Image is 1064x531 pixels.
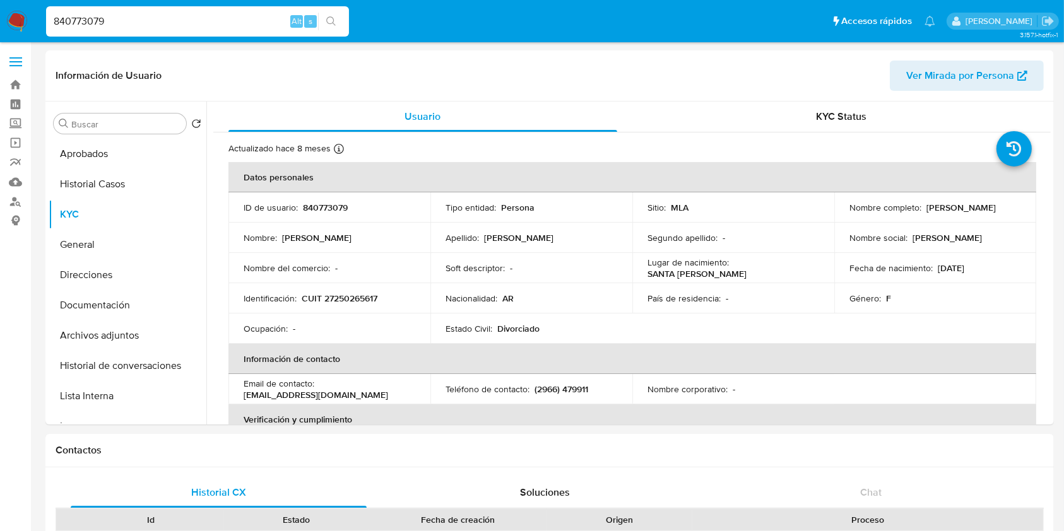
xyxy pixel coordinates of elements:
p: [PERSON_NAME] [913,232,982,243]
p: - [726,293,728,304]
button: Ver Mirada por Persona [890,61,1044,91]
div: Origen [555,513,683,526]
button: Documentación [49,290,206,320]
p: Estado Civil : [446,323,492,334]
p: [PERSON_NAME] [926,202,996,213]
p: Nacionalidad : [446,293,497,304]
span: KYC Status [816,109,866,124]
a: Notificaciones [925,16,935,26]
p: [EMAIL_ADDRESS][DOMAIN_NAME] [244,389,388,400]
span: s [309,15,312,27]
p: Email de contacto : [244,378,314,389]
button: Items [49,411,206,441]
div: Fecha de creación [378,513,538,526]
button: Lista Interna [49,381,206,411]
p: - [335,262,338,274]
p: País de residencia : [647,293,721,304]
input: Buscar [71,119,181,130]
p: ID de usuario : [244,202,298,213]
p: [PERSON_NAME] [484,232,553,243]
span: Ver Mirada por Persona [906,61,1014,91]
p: [DATE] [938,262,964,274]
div: Id [87,513,215,526]
p: Fecha de nacimiento : [849,262,933,274]
p: AR [502,293,514,304]
p: Género : [849,293,881,304]
p: F [886,293,891,304]
span: Chat [860,485,882,499]
p: Nombre : [244,232,277,243]
p: MLA [671,202,689,213]
th: Datos personales [228,162,1036,192]
p: Nombre corporativo : [647,383,728,395]
p: - [723,232,725,243]
h1: Información de Usuario [56,69,162,82]
p: Teléfono de contacto : [446,383,529,395]
h1: Contactos [56,444,1044,457]
span: Soluciones [520,485,570,499]
p: Apellido : [446,232,479,243]
p: Nombre del comercio : [244,262,330,274]
button: Aprobados [49,139,206,169]
p: Divorciado [497,323,540,334]
p: - [510,262,512,274]
button: Archivos adjuntos [49,320,206,351]
button: Historial Casos [49,169,206,199]
p: Identificación : [244,293,297,304]
span: Usuario [405,109,440,124]
p: Nombre social : [849,232,907,243]
p: julieta.rodriguez@mercadolibre.com [966,15,1037,27]
button: search-icon [318,13,344,30]
button: KYC [49,199,206,230]
p: Ocupación : [244,323,288,334]
button: Volver al orden por defecto [191,119,201,132]
button: Direcciones [49,260,206,290]
span: Alt [292,15,302,27]
p: Soft descriptor : [446,262,505,274]
span: Accesos rápidos [841,15,912,28]
p: (2966) 479911 [535,383,588,395]
p: [PERSON_NAME] [282,232,352,243]
p: Segundo apellido : [647,232,718,243]
button: Buscar [59,119,69,129]
th: Información de contacto [228,344,1036,374]
th: Verificación y cumplimiento [228,404,1036,435]
div: Estado [233,513,361,526]
div: Proceso [701,513,1034,526]
a: Salir [1041,15,1055,28]
p: - [733,383,735,395]
p: 840773079 [303,202,348,213]
p: Tipo entidad : [446,202,496,213]
p: Actualizado hace 8 meses [228,143,331,155]
button: Historial de conversaciones [49,351,206,381]
p: SANTA [PERSON_NAME] [647,268,747,279]
input: Buscar usuario o caso... [46,13,349,30]
p: Nombre completo : [849,202,921,213]
p: CUIT 27250265617 [302,293,377,304]
span: Historial CX [191,485,246,499]
p: Lugar de nacimiento : [647,257,729,268]
p: - [293,323,295,334]
p: Sitio : [647,202,666,213]
button: General [49,230,206,260]
p: Persona [501,202,535,213]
